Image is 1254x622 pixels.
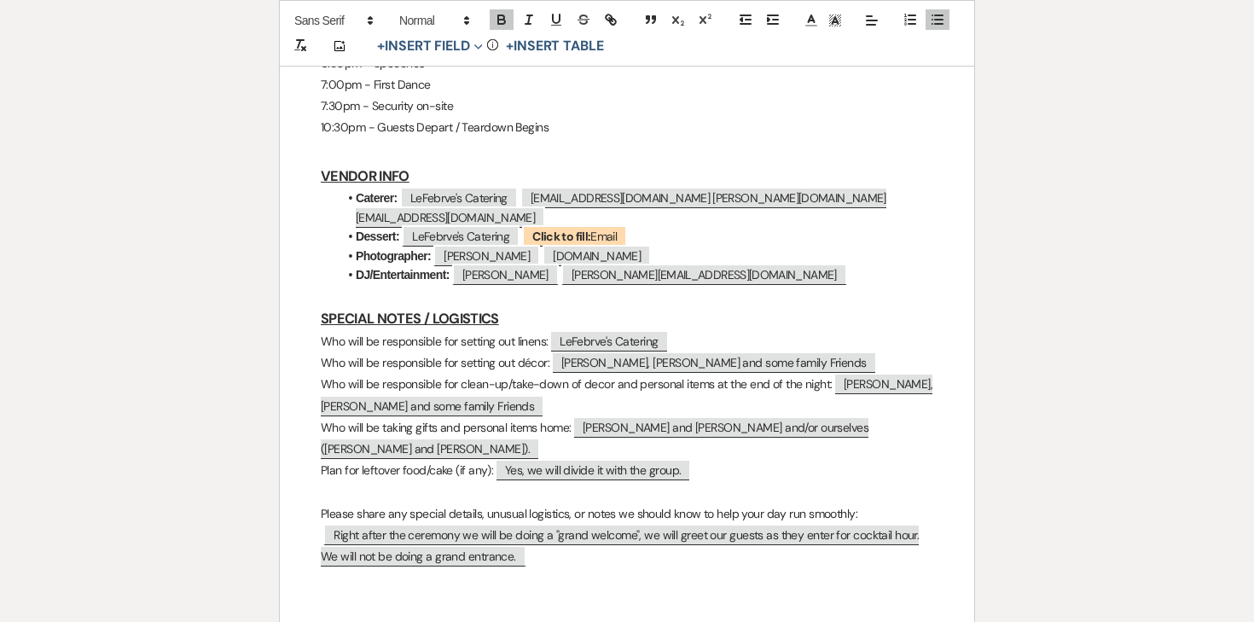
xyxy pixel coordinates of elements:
p: Who will be taking gifts and personal items home: [321,417,933,460]
b: Click to fill: [532,229,590,244]
span: [PERSON_NAME][EMAIL_ADDRESS][DOMAIN_NAME] [561,264,847,285]
span: [PERSON_NAME] [433,245,540,266]
u: VENDOR INFO [321,167,409,185]
span: LeFebrve's Catering [551,332,666,352]
p: Who will be responsible for setting out décor: [321,352,933,374]
p: Plan for leftover food/cake (if any): [321,460,933,481]
button: Insert Field [371,36,489,56]
span: Alignment [860,10,884,31]
p: 7:30pm - Security on-site [321,96,933,117]
span: [DOMAIN_NAME] [543,245,651,266]
span: Text Color [799,10,823,31]
span: Right after the ceremony we will be doing a "grand welcome", we will greet our guests as they ent... [321,524,919,567]
span: + [377,39,385,53]
span: [PERSON_NAME] [452,264,559,285]
span: [PERSON_NAME], [PERSON_NAME] and some family Friends [321,375,932,416]
p: Who will be responsible for clean-up/take-down of decor and personal items at the end of the night: [321,374,933,416]
u: SPECIAL NOTES / LOGISTICS [321,310,499,328]
span: LeFebrve's Catering [402,225,520,247]
strong: DJ/Entertainment: [356,268,450,282]
span: [PERSON_NAME] and [PERSON_NAME] and/or ourselves ([PERSON_NAME] and [PERSON_NAME]). [321,418,868,459]
span: Text Background Color [823,10,847,31]
span: + [506,39,514,53]
strong: Caterer: [356,191,398,205]
span: LeFebrve's Catering [400,187,518,208]
span: [EMAIL_ADDRESS][DOMAIN_NAME] [PERSON_NAME][DOMAIN_NAME][EMAIL_ADDRESS][DOMAIN_NAME] [356,187,886,227]
p: 10:30pm - Guests Depart / Teardown Begins [321,117,933,138]
p: 7:00pm - First Dance [321,74,933,96]
span: Header Formats [392,10,475,31]
p: Who will be responsible for setting out linens: [321,331,933,352]
strong: Dessert: [356,230,399,243]
strong: Photographer: [356,249,431,263]
button: +Insert Table [500,36,610,56]
span: Email [522,225,627,247]
span: [PERSON_NAME], [PERSON_NAME] and some family Friends [553,353,875,373]
p: Please share any special details, unusual logistics, or notes we should know to help your day run... [321,503,933,525]
span: Yes, we will divide it with the group. [496,461,690,480]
